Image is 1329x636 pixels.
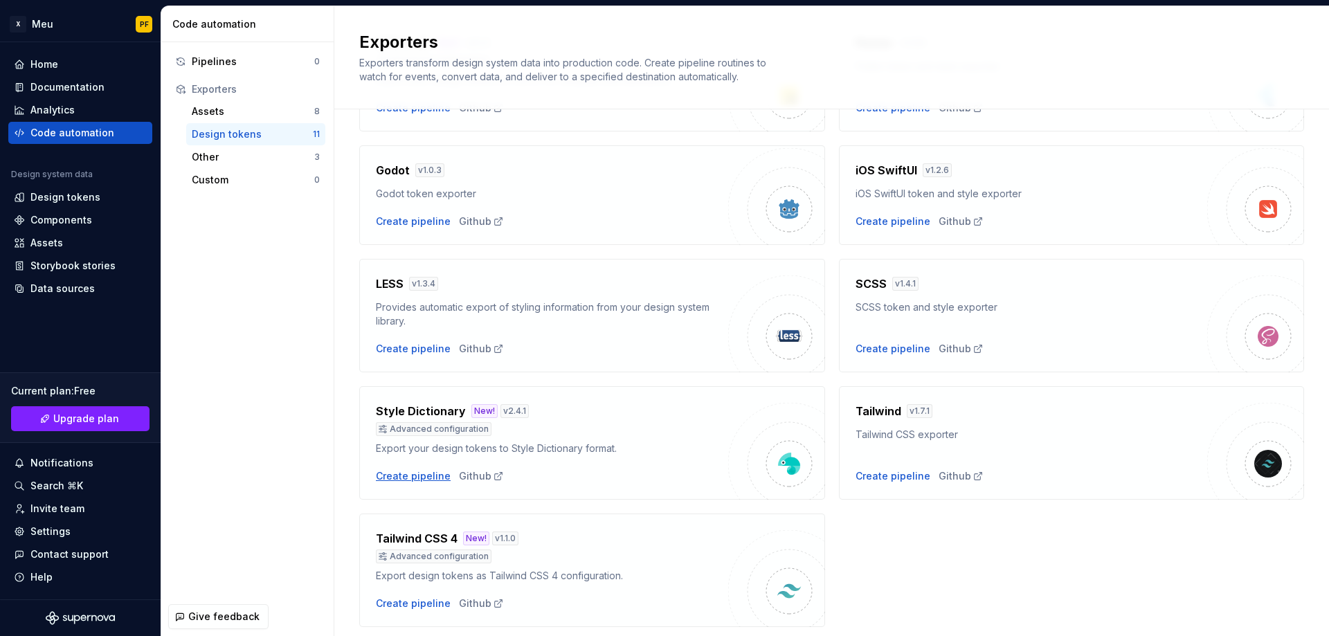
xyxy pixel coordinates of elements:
[30,525,71,538] div: Settings
[500,404,529,418] div: v 2.4.1
[30,190,100,204] div: Design tokens
[376,597,451,610] button: Create pipeline
[939,215,984,228] a: Github
[359,31,1287,53] h2: Exporters
[3,9,158,39] button: XMeuPF
[192,82,320,96] div: Exporters
[376,549,491,563] div: Advanced configuration
[459,215,504,228] a: Github
[188,610,260,624] span: Give feedback
[376,215,451,228] button: Create pipeline
[8,255,152,277] a: Storybook stories
[856,469,930,483] button: Create pipeline
[186,146,325,168] button: Other3
[30,57,58,71] div: Home
[192,127,313,141] div: Design tokens
[376,530,458,547] h4: Tailwind CSS 4
[8,53,152,75] a: Home
[459,469,504,483] a: Github
[30,213,92,227] div: Components
[170,51,325,73] button: Pipelines0
[30,502,84,516] div: Invite team
[376,275,404,292] h4: LESS
[8,76,152,98] a: Documentation
[314,152,320,163] div: 3
[30,547,109,561] div: Contact support
[8,520,152,543] a: Settings
[30,103,75,117] div: Analytics
[186,123,325,145] button: Design tokens11
[376,342,451,356] button: Create pipeline
[8,498,152,520] a: Invite team
[856,428,1208,442] div: Tailwind CSS exporter
[8,452,152,474] button: Notifications
[492,531,518,545] div: v 1.1.0
[53,412,119,426] span: Upgrade plan
[939,342,984,356] a: Github
[30,479,83,493] div: Search ⌘K
[415,163,444,177] div: v 1.0.3
[172,17,328,31] div: Code automation
[8,566,152,588] button: Help
[856,215,930,228] button: Create pipeline
[192,173,314,187] div: Custom
[409,277,438,291] div: v 1.3.4
[376,422,491,436] div: Advanced configuration
[856,187,1208,201] div: iOS SwiftUI token and style exporter
[314,106,320,117] div: 8
[376,300,728,328] div: Provides automatic export of styling information from your design system library.
[32,17,53,31] div: Meu
[30,236,63,250] div: Assets
[923,163,952,177] div: v 1.2.6
[186,169,325,191] button: Custom0
[8,543,152,565] button: Contact support
[856,300,1208,314] div: SCSS token and style exporter
[856,275,887,292] h4: SCSS
[30,126,114,140] div: Code automation
[892,277,919,291] div: v 1.4.1
[376,469,451,483] button: Create pipeline
[939,469,984,483] div: Github
[46,611,115,625] svg: Supernova Logo
[8,475,152,497] button: Search ⌘K
[907,404,932,418] div: v 1.7.1
[463,531,489,545] div: New!
[11,169,93,180] div: Design system data
[11,384,150,398] div: Current plan : Free
[376,442,728,455] div: Export your design tokens to Style Dictionary format.
[376,569,728,583] div: Export design tokens as Tailwind CSS 4 configuration.
[10,16,26,33] div: X
[8,99,152,121] a: Analytics
[8,186,152,208] a: Design tokens
[186,100,325,122] button: Assets8
[30,456,93,470] div: Notifications
[192,55,314,69] div: Pipelines
[376,403,466,419] h4: Style Dictionary
[856,403,901,419] h4: Tailwind
[459,597,504,610] div: Github
[459,342,504,356] a: Github
[8,232,152,254] a: Assets
[192,105,314,118] div: Assets
[471,404,498,418] div: New!
[140,19,149,30] div: PF
[8,278,152,300] a: Data sources
[30,282,95,296] div: Data sources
